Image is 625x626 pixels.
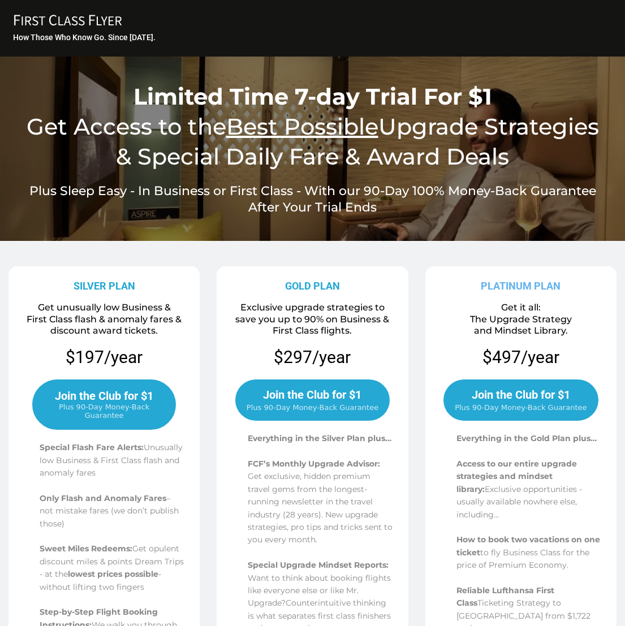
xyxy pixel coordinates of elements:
u: Best Possible [226,113,378,140]
span: Get unusually low Business & [38,302,171,313]
span: After Your Trial Ends [248,200,377,215]
p: $197/year [12,346,196,368]
span: Plus 90-Day Money-Back Guarantee [247,403,378,412]
span: Special Upgrade Mindset Reports: [248,560,389,570]
span: and Mindset Library. [474,325,568,336]
p: $297/year [274,346,351,368]
span: Exclusive opportunities - usually available nowhere else, including... [456,484,582,520]
span: Get exclusive, hidden premium travel gems from the longest-running newsletter in the travel indus... [248,471,393,545]
span: Plus 90-Day Money-Back Guarantee [455,403,587,412]
span: Join the Club for $1 [263,388,361,401]
span: to fly Business Class for the price of Premium Economy. [456,547,589,570]
span: Unusually low Business & First Class flash and anomaly fares [40,442,183,478]
strong: PLATINUM PLAN [481,280,561,292]
strong: GOLD PLAN [285,280,340,292]
span: Join the Club for $1 [472,388,570,401]
span: Reliable Lufthansa First Class [456,585,554,608]
span: lowest prices possible [68,569,158,579]
span: Everything in the Gold Plan plus… [456,433,597,443]
span: Sweet Miles Redeems: [40,543,132,554]
span: Join the Club for $1 [55,389,153,403]
span: The Upgrade Strategy [470,314,572,325]
p: $497/year [482,346,559,368]
span: FCF’s Monthly Upgrade Advisor: [248,459,380,469]
a: Join the Club for $1 Plus 90-Day Money-Back Guarantee [235,379,390,421]
span: - without lifting two fingers [40,569,161,592]
span: Limited Time 7-day Trial For $1 [133,83,492,110]
span: How to book two vacations on one ticket [456,534,600,557]
span: Get opulent discount miles & points Dream Trips - at the [40,543,184,579]
span: & Special Daily Fare & Award Deals [116,143,509,170]
a: Join the Club for $1 Plus 90-Day Money-Back Guarantee [32,379,176,430]
span: Special Flash Fare Alerts: [40,442,144,452]
span: Plus 90-Day Money-Back Guarantee [45,403,163,420]
span: Access to our entire upgrade strategies and mindset library: [456,459,577,494]
h3: How Those Who Know Go. Since [DATE]. [13,32,614,42]
span: Plus Sleep Easy - In Business or First Class - With our 90-Day 100% Money-Back Guarantee [29,183,596,198]
span: – not mistake fares (we don’t publish those) [40,493,179,529]
span: First Class flash & anomaly fares & discount award tickets. [27,314,182,336]
a: Join the Club for $1 Plus 90-Day Money-Back Guarantee [443,379,598,421]
span: Only Flash and Anomaly Fares [40,493,166,503]
span: Get it all: [501,302,541,313]
strong: SILVER PLAN [74,280,135,292]
span: Everything in the Silver Plan plus… [248,433,391,443]
span: Get Access to the Upgrade Strategies [27,113,599,140]
span: Exclusive upgrade strategies to save you up to 90% on Business & First Class flights. [235,302,389,336]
